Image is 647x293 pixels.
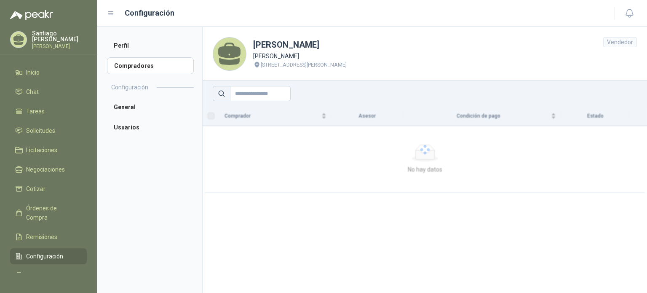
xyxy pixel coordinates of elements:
h1: Configuración [125,7,174,19]
a: Perfil [107,37,194,54]
span: Órdenes de Compra [26,204,79,222]
span: Tareas [26,107,45,116]
h2: Configuración [111,83,148,92]
img: Logo peakr [10,10,53,20]
div: Vendedor [603,37,637,47]
a: Órdenes de Compra [10,200,87,226]
span: Licitaciones [26,145,57,155]
a: Inicio [10,65,87,81]
a: General [107,99,194,116]
p: [PERSON_NAME] [253,51,347,61]
span: Solicitudes [26,126,55,135]
a: Tareas [10,103,87,119]
a: Compradores [107,57,194,74]
a: Solicitudes [10,123,87,139]
span: Manuales y ayuda [26,271,74,280]
a: Usuarios [107,119,194,136]
span: Cotizar [26,184,45,194]
a: Remisiones [10,229,87,245]
h1: [PERSON_NAME] [253,38,347,51]
a: Chat [10,84,87,100]
a: Manuales y ayuda [10,268,87,284]
a: Cotizar [10,181,87,197]
a: Negociaciones [10,161,87,177]
p: Santiago [PERSON_NAME] [32,30,87,42]
a: Licitaciones [10,142,87,158]
span: Chat [26,87,39,97]
a: Configuración [10,248,87,264]
span: Negociaciones [26,165,65,174]
span: Remisiones [26,232,57,242]
span: Configuración [26,252,63,261]
p: [PERSON_NAME] [32,44,87,49]
span: Inicio [26,68,40,77]
p: [STREET_ADDRESS][PERSON_NAME] [261,61,347,69]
